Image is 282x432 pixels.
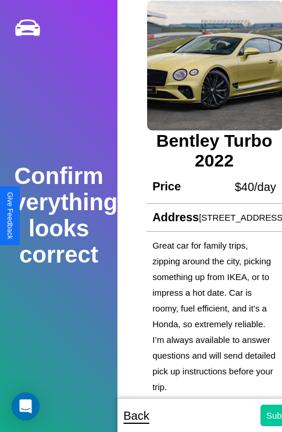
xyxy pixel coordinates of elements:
p: Back [123,405,149,426]
p: $ 40 /day [235,176,276,197]
h4: Price [152,180,181,193]
p: Great car for family trips, zipping around the city, picking something up from IKEA, or to impres... [152,238,276,395]
div: Open Intercom Messenger [12,392,40,420]
div: Give Feedback [6,192,14,239]
h4: Address [152,211,199,224]
h3: Bentley Turbo 2022 [147,131,282,171]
